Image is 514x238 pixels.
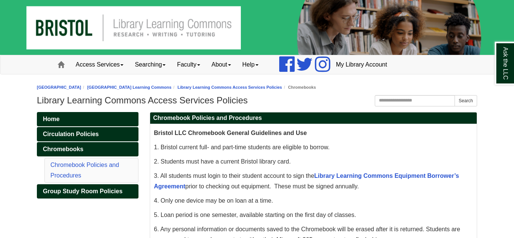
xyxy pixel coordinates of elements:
a: About [206,55,237,74]
a: Group Study Room Policies [37,184,138,199]
h1: Library Learning Commons Access Services Policies [37,95,477,106]
a: Chromebook Policies and Procedures [50,162,119,179]
span: 3. All students must login to their student account to sign the prior to checking out equipment. ... [154,173,459,189]
li: Chromebooks [282,84,316,91]
a: Library Learning Commons Access Services Policies [178,85,282,89]
a: Chromebooks [37,142,138,156]
a: Home [37,112,138,126]
span: Group Study Room Policies [43,188,123,194]
span: Circulation Policies [43,131,99,137]
span: Home [43,116,59,122]
a: [GEOGRAPHIC_DATA] Learning Commons [87,85,172,89]
h2: Chromebook Policies and Procedures [150,112,477,124]
a: Searching [129,55,171,74]
span: Bristol LLC Chromebook General Guidelines and Use [154,130,307,136]
span: 4. Only one device may be on loan at a time. [154,197,273,204]
a: Library Learning Commons Equipment Borrower’s Agreement [154,173,459,189]
span: Chromebooks [43,146,84,152]
a: [GEOGRAPHIC_DATA] [37,85,81,89]
div: Guide Pages [37,112,138,199]
a: Access Services [70,55,129,74]
button: Search [455,95,477,106]
nav: breadcrumb [37,84,477,91]
span: 5. Loan period is one semester, available starting on the first day of classes. [154,212,356,218]
a: Faculty [171,55,206,74]
a: My Library Account [330,55,393,74]
a: Help [237,55,264,74]
span: 1. Bristol current full- and part-time students are eligible to borrow. [154,144,330,150]
span: 2. Students must have a current Bristol library card. [154,158,291,165]
a: Circulation Policies [37,127,138,141]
